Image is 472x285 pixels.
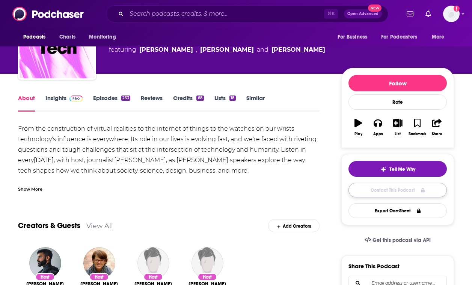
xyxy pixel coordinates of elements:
span: New [368,4,382,12]
span: Get this podcast via API [372,237,431,243]
div: From the construction of virtual realities to the internet of things to the watches on our wrists... [18,124,320,218]
span: Monitoring [89,32,116,42]
a: InsightsPodchaser Pro [45,94,83,112]
button: Open AdvancedNew [344,9,382,18]
div: Bookmark [409,132,426,136]
button: Apps [368,114,388,141]
div: 233 [121,95,130,101]
span: For Podcasters [381,32,417,42]
div: [PERSON_NAME] [200,45,254,54]
h3: Share This Podcast [348,263,400,270]
span: Logged in as autumncomm [443,6,460,22]
input: Search podcasts, credits, & more... [127,8,324,20]
span: and [257,45,268,54]
img: Podchaser Pro [69,95,83,101]
button: Bookmark [407,114,427,141]
a: Lists18 [214,94,236,112]
a: Anne Morriss [271,45,325,54]
div: 68 [196,95,204,101]
button: Export One-Sheet [348,203,447,218]
img: Anne Morriss [192,247,223,279]
div: 18 [229,95,236,101]
button: Play [348,114,368,141]
a: Similar [246,94,265,112]
img: User Profile [443,6,460,22]
div: Host [143,273,163,281]
a: Reviews [141,94,163,112]
img: Kelly Corrigan [83,247,115,279]
span: featuring [109,45,325,54]
a: Show notifications dropdown [404,7,416,20]
a: Sherell Dorsey [139,45,193,54]
div: List [395,132,401,136]
a: Contact This Podcast [348,183,447,197]
a: Creators & Guests [18,221,80,230]
a: Charts [54,30,80,44]
div: Rate [348,94,447,110]
span: Open Advanced [347,12,379,16]
button: open menu [376,30,428,44]
button: open menu [18,30,55,44]
button: open menu [332,30,377,44]
div: Host [198,273,217,281]
button: tell me why sparkleTell Me Why [348,161,447,177]
button: List [388,114,407,141]
button: Show profile menu [443,6,460,22]
button: Follow [348,75,447,91]
a: About [18,94,35,112]
img: Vlad Gozman [137,247,169,279]
span: For Business [338,32,367,42]
div: Apps [373,132,383,136]
a: Credits68 [173,94,204,112]
a: Show notifications dropdown [422,7,434,20]
span: , [196,45,197,54]
div: Search podcasts, credits, & more... [106,5,388,22]
div: Add Creators [268,219,320,232]
div: Play [354,132,362,136]
svg: Add a profile image [454,6,460,12]
button: Share [427,114,447,141]
img: Podchaser - Follow, Share and Rate Podcasts [12,7,84,21]
span: ⌘ K [324,9,338,19]
div: Host [89,273,109,281]
a: [PERSON_NAME] [114,157,166,164]
a: Episodes233 [93,94,130,112]
span: Podcasts [23,32,45,42]
div: Host [35,273,55,281]
img: tell me why sparkle [380,166,386,172]
a: Get this podcast via API [359,231,437,249]
button: open menu [84,30,125,44]
strong: [DATE] [34,157,54,164]
button: open menu [427,30,454,44]
span: Tell Me Why [389,166,415,172]
span: More [432,32,445,42]
span: Charts [59,32,75,42]
div: Share [432,132,442,136]
img: Bilawal Sidhu [29,247,61,279]
a: View All [86,222,113,230]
